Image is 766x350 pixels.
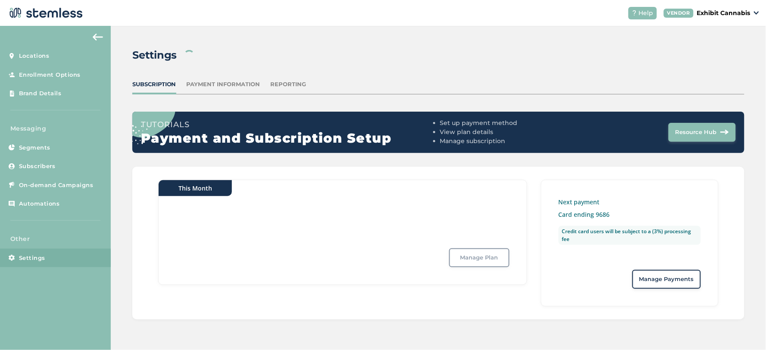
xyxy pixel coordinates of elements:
[19,200,60,208] span: Automations
[675,128,717,137] span: Resource Hub
[639,9,653,18] span: Help
[271,80,306,89] div: Reporting
[669,123,736,142] button: Resource Hub
[141,131,437,146] h2: Payment and Subscription Setup
[440,137,586,146] li: Manage subscription
[697,9,750,18] p: Exhibit Cannabis
[7,4,83,22] img: logo-dark-0685b13c.svg
[132,80,176,89] div: Subscription
[639,275,694,284] span: Manage Payments
[632,270,701,289] button: Manage Payments
[19,144,50,152] span: Segments
[559,197,701,206] p: Next payment
[440,119,586,128] li: Set up payment method
[159,180,232,196] div: This Month
[19,162,56,171] span: Subscribers
[754,11,759,15] img: icon_down-arrow-small-66adaf34.svg
[19,71,81,79] span: Enrollment Options
[141,119,437,131] h3: Tutorials
[19,89,62,98] span: Brand Details
[187,80,260,89] div: Payment Information
[664,9,694,18] div: VENDOR
[723,309,766,350] iframe: Chat Widget
[559,210,701,219] p: Card ending 9686
[559,226,701,245] label: Credit card users will be subject to a (3%) processing fee
[19,254,45,262] span: Settings
[93,34,103,41] img: icon-arrow-back-accent-c549486e.svg
[19,181,94,190] span: On-demand Campaigns
[119,82,176,144] img: circle_dots-9438f9e3.svg
[132,47,177,63] h2: Settings
[440,128,586,137] li: View plan details
[19,52,50,60] span: Locations
[632,10,637,16] img: icon-help-white-03924b79.svg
